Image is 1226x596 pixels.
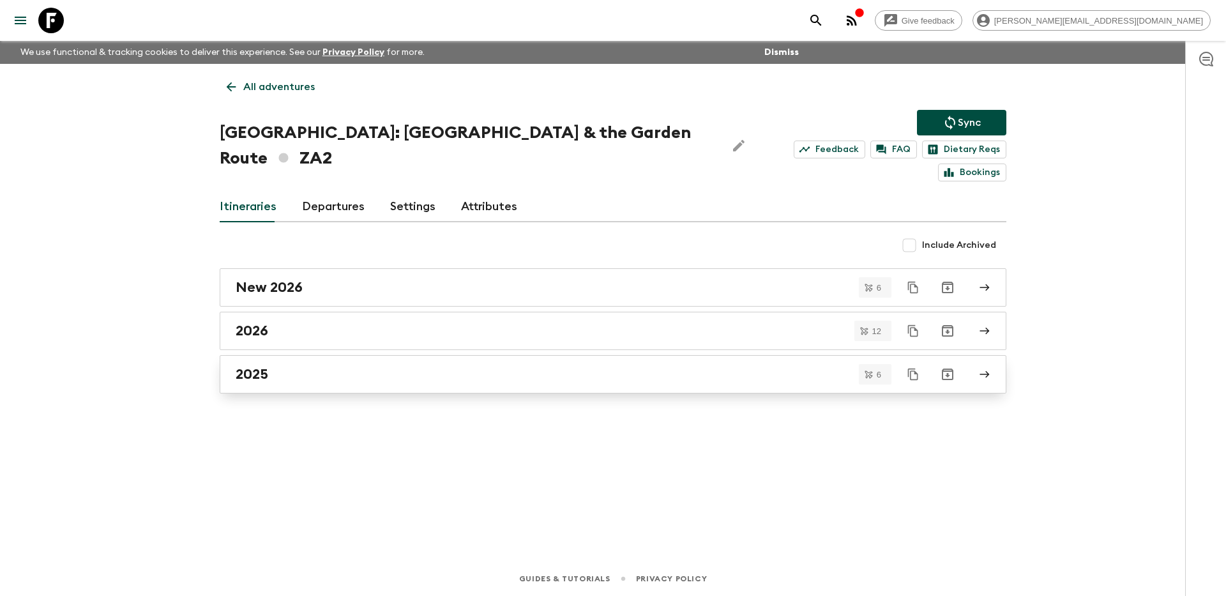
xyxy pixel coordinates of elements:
p: All adventures [243,79,315,95]
a: Settings [390,192,435,222]
a: Give feedback [875,10,962,31]
button: Edit Adventure Title [726,120,752,171]
span: 6 [869,371,889,379]
p: We use functional & tracking cookies to deliver this experience. See our for more. [15,41,430,64]
button: Duplicate [902,363,925,386]
span: Include Archived [922,239,996,252]
a: Privacy Policy [636,572,707,586]
button: Duplicate [902,276,925,299]
button: Duplicate [902,319,925,342]
button: Dismiss [761,43,802,61]
a: New 2026 [220,268,1006,307]
button: menu [8,8,33,33]
a: Guides & Tutorials [519,572,610,586]
div: [PERSON_NAME][EMAIL_ADDRESS][DOMAIN_NAME] [972,10,1211,31]
h2: New 2026 [236,279,303,296]
h2: 2026 [236,323,268,339]
span: 6 [869,284,889,292]
h1: [GEOGRAPHIC_DATA]: [GEOGRAPHIC_DATA] & the Garden Route ZA2 [220,120,716,171]
a: Dietary Reqs [922,141,1006,158]
span: 12 [865,327,889,335]
a: 2025 [220,355,1006,394]
a: All adventures [220,74,322,100]
a: 2026 [220,312,1006,350]
a: Bookings [938,164,1006,181]
p: Sync [958,115,981,130]
a: Privacy Policy [322,48,384,57]
a: Departures [302,192,365,222]
button: search adventures [803,8,829,33]
h2: 2025 [236,366,268,383]
a: FAQ [870,141,917,158]
button: Archive [935,318,960,344]
button: Archive [935,275,960,300]
a: Itineraries [220,192,276,222]
button: Sync adventure departures to the booking engine [917,110,1006,135]
span: Give feedback [895,16,962,26]
a: Feedback [794,141,865,158]
span: [PERSON_NAME][EMAIL_ADDRESS][DOMAIN_NAME] [987,16,1210,26]
a: Attributes [461,192,517,222]
button: Archive [935,362,960,387]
